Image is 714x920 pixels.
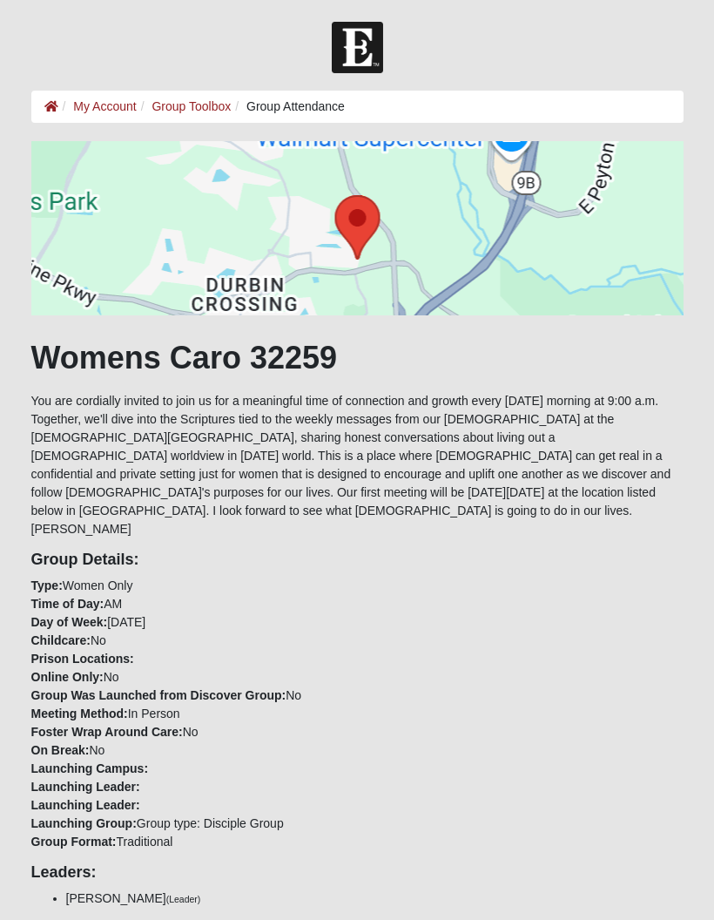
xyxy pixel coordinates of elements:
[332,22,383,73] img: Church of Eleven22 Logo
[31,725,183,739] strong: Foster Wrap Around Care:
[18,551,697,852] div: Women Only AM [DATE] No No No In Person No No Group type: Disciple Group Traditional
[31,597,104,611] strong: Time of Day:
[31,339,684,376] h1: Womens Caro 32259
[31,835,117,849] strong: Group Format:
[31,816,137,830] strong: Launching Group:
[31,670,104,684] strong: Online Only:
[31,578,63,592] strong: Type:
[73,99,136,113] a: My Account
[31,707,128,720] strong: Meeting Method:
[31,551,684,570] h4: Group Details:
[231,98,345,116] li: Group Attendance
[31,780,140,794] strong: Launching Leader:
[31,761,149,775] strong: Launching Campus:
[152,99,231,113] a: Group Toolbox
[31,688,286,702] strong: Group Was Launched from Discover Group:
[31,863,684,883] h4: Leaders:
[31,633,91,647] strong: Childcare:
[31,743,90,757] strong: On Break:
[31,652,134,666] strong: Prison Locations:
[31,798,140,812] strong: Launching Leader:
[31,615,108,629] strong: Day of Week:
